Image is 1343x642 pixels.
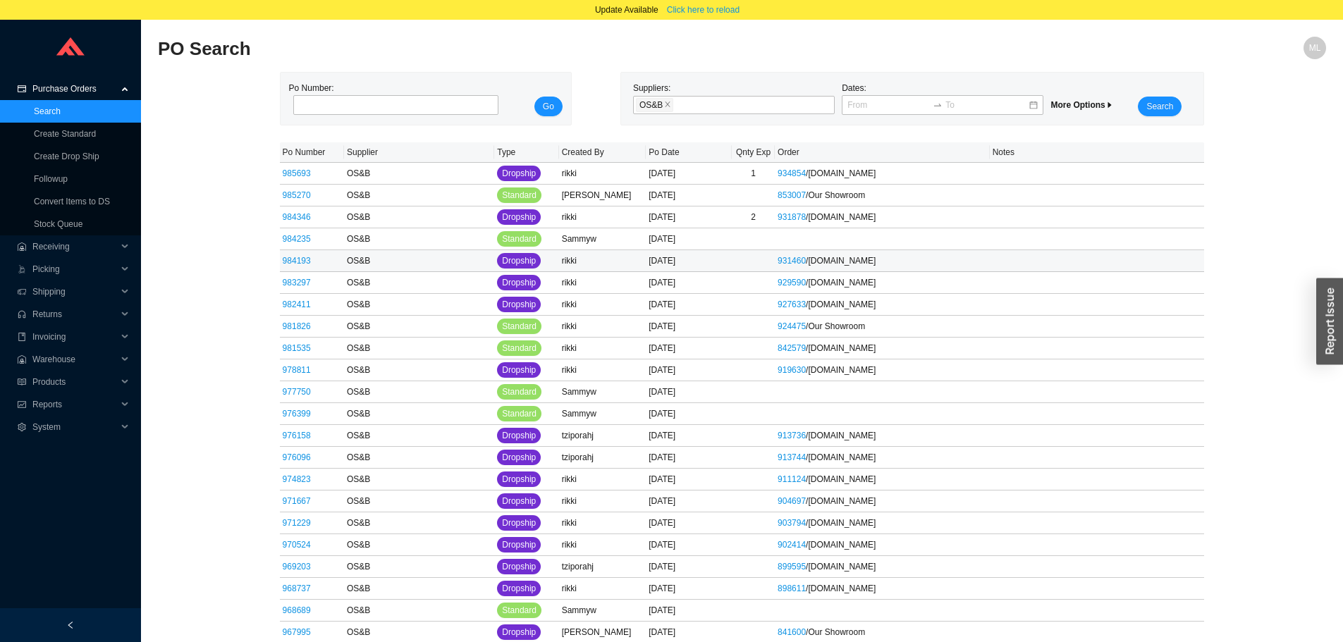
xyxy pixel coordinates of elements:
td: OS&B [344,469,494,490]
td: / [DOMAIN_NAME] [775,163,990,185]
td: [DATE] [646,600,732,622]
td: rikki [559,250,646,272]
a: 903794 [778,518,806,528]
span: Standard [502,385,536,399]
td: [DATE] [646,250,732,272]
button: Dropship [497,493,541,509]
td: / [DOMAIN_NAME] [775,447,990,469]
td: [DATE] [646,425,732,447]
th: Po Date [646,142,732,163]
td: / [DOMAIN_NAME] [775,578,990,600]
input: From [847,98,930,112]
h2: PO Search [158,37,1034,61]
td: [DATE] [646,381,732,403]
button: Go [534,97,563,116]
td: Sammyw [559,600,646,622]
span: close [664,101,671,109]
button: Dropship [497,297,541,312]
span: Go [543,99,554,113]
a: 967995 [283,627,311,637]
a: 976158 [283,431,311,440]
td: rikki [559,359,646,381]
a: 931878 [778,212,806,222]
td: 2 [732,206,775,228]
span: Dropship [502,450,536,464]
a: 968689 [283,605,311,615]
a: 927633 [778,300,806,309]
td: [DATE] [646,338,732,359]
button: Dropship [497,559,541,574]
a: 974823 [283,474,311,484]
td: rikki [559,490,646,512]
button: Standard [497,231,541,247]
a: 983297 [283,278,311,288]
td: rikki [559,272,646,294]
a: 853007 [778,190,806,200]
a: 984346 [283,212,311,222]
a: 976399 [283,409,311,419]
span: Dropship [502,297,536,311]
span: Purchase Orders [32,78,117,100]
button: Dropship [497,275,541,290]
span: credit-card [17,85,27,93]
a: 981826 [283,321,311,331]
span: caret-right [1105,101,1114,109]
td: OS&B [344,272,494,294]
span: Reports [32,393,117,416]
input: To [945,98,1028,112]
span: Dropship [502,581,536,595]
span: customer-service [17,310,27,319]
span: Dropship [502,254,536,268]
a: 978811 [283,365,311,375]
button: Standard [497,384,541,400]
a: Create Drop Ship [34,152,99,161]
td: OS&B [344,600,494,622]
td: OS&B [344,228,494,250]
a: 842579 [778,343,806,353]
td: / [DOMAIN_NAME] [775,534,990,556]
span: Click here to reload [667,3,740,17]
td: / [DOMAIN_NAME] [775,359,990,381]
span: Dropship [502,494,536,508]
a: 984193 [283,256,311,266]
button: Dropship [497,515,541,531]
a: Convert Items to DS [34,197,110,206]
a: 985693 [283,168,311,178]
button: Dropship [497,362,541,378]
span: Dropship [502,363,536,377]
td: rikki [559,206,646,228]
a: Followup [34,174,68,184]
span: Standard [502,188,536,202]
td: Sammyw [559,381,646,403]
td: / [DOMAIN_NAME] [775,490,990,512]
td: rikki [559,338,646,359]
td: OS&B [344,578,494,600]
td: Sammyw [559,403,646,425]
td: 1 [732,163,775,185]
td: OS&B [344,425,494,447]
button: Dropship [497,537,541,553]
td: [DATE] [646,578,732,600]
td: OS&B [344,381,494,403]
span: OS&B [636,98,673,112]
td: rikki [559,578,646,600]
button: Dropship [497,209,541,225]
td: rikki [559,469,646,490]
a: 981535 [283,343,311,353]
button: Dropship [497,428,541,443]
span: Standard [502,603,536,617]
td: / [DOMAIN_NAME] [775,425,990,447]
td: tziporahj [559,556,646,578]
td: [DATE] [646,469,732,490]
a: 982411 [283,300,311,309]
th: Supplier [344,142,494,163]
span: swap-right [933,100,943,110]
span: to [933,100,943,110]
a: 924475 [778,321,806,331]
span: Picking [32,258,117,280]
span: read [17,378,27,386]
td: / Our Showroom [775,316,990,338]
a: Stock Queue [34,219,82,229]
a: 913736 [778,431,806,440]
th: Qnty Exp [732,142,775,163]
